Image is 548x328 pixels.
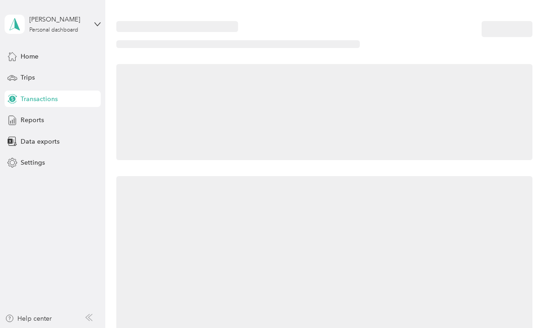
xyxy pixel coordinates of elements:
[21,115,44,125] span: Reports
[21,94,58,104] span: Transactions
[497,277,548,328] iframe: Everlance-gr Chat Button Frame
[21,137,60,146] span: Data exports
[5,314,52,323] button: Help center
[21,52,38,61] span: Home
[29,27,78,33] div: Personal dashboard
[21,73,35,82] span: Trips
[21,158,45,167] span: Settings
[29,15,87,24] div: [PERSON_NAME]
